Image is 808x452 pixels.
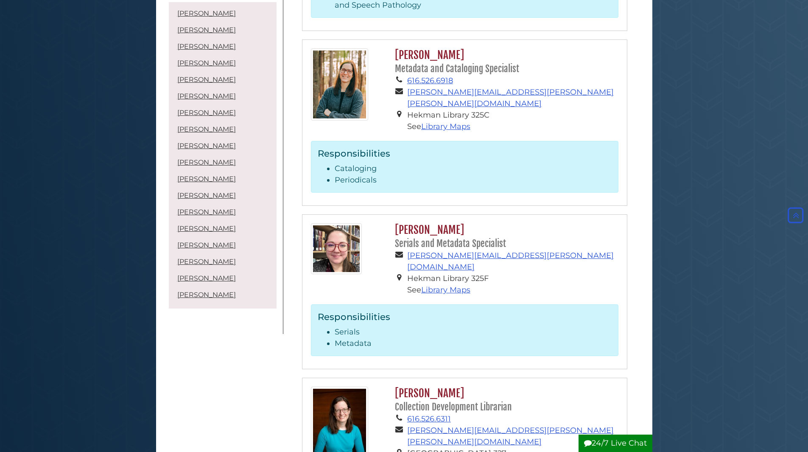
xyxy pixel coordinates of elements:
[579,435,652,452] button: 24/7 Live Chat
[177,125,236,133] a: [PERSON_NAME]
[407,273,618,296] li: Hekman Library 325F See
[177,191,236,199] a: [PERSON_NAME]
[395,63,519,74] small: Metadata and Cataloging Specialist
[318,148,612,159] h3: Responsibilities
[177,42,236,51] a: [PERSON_NAME]
[177,225,236,233] a: [PERSON_NAME]
[407,251,614,272] a: [PERSON_NAME][EMAIL_ADDRESS][PERSON_NAME][DOMAIN_NAME]
[407,109,618,132] li: Hekman Library 325C See
[318,311,612,322] h3: Responsibilities
[311,223,362,274] img: emily-mitchell-russner.jpg
[421,122,470,131] a: Library Maps
[407,76,453,85] a: 616.526.6918
[786,211,806,220] a: Back to Top
[177,142,236,150] a: [PERSON_NAME]
[177,241,236,249] a: [PERSON_NAME]
[177,175,236,183] a: [PERSON_NAME]
[391,387,618,413] h2: [PERSON_NAME]
[177,9,236,17] a: [PERSON_NAME]
[391,48,618,75] h2: [PERSON_NAME]
[407,87,614,108] a: [PERSON_NAME][EMAIL_ADDRESS][PERSON_NAME][PERSON_NAME][DOMAIN_NAME]
[177,274,236,282] a: [PERSON_NAME]
[421,285,470,295] a: Library Maps
[335,163,612,174] li: Cataloging
[335,174,612,186] li: Periodicals
[407,426,614,446] a: [PERSON_NAME][EMAIL_ADDRESS][PERSON_NAME][PERSON_NAME][DOMAIN_NAME]
[177,109,236,117] a: [PERSON_NAME]
[177,92,236,100] a: [PERSON_NAME]
[177,291,236,299] a: [PERSON_NAME]
[335,338,612,349] li: Metadata
[177,26,236,34] a: [PERSON_NAME]
[311,48,368,121] img: Rachel_Rayburn_125x160.jpg
[407,414,451,424] a: 616.526.6311
[395,401,512,413] small: Collection Development Librarian
[391,223,618,250] h2: [PERSON_NAME]
[177,208,236,216] a: [PERSON_NAME]
[177,158,236,166] a: [PERSON_NAME]
[177,76,236,84] a: [PERSON_NAME]
[177,59,236,67] a: [PERSON_NAME]
[177,258,236,266] a: [PERSON_NAME]
[335,326,612,338] li: Serials
[395,238,506,249] small: Serials and Metadata Specialist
